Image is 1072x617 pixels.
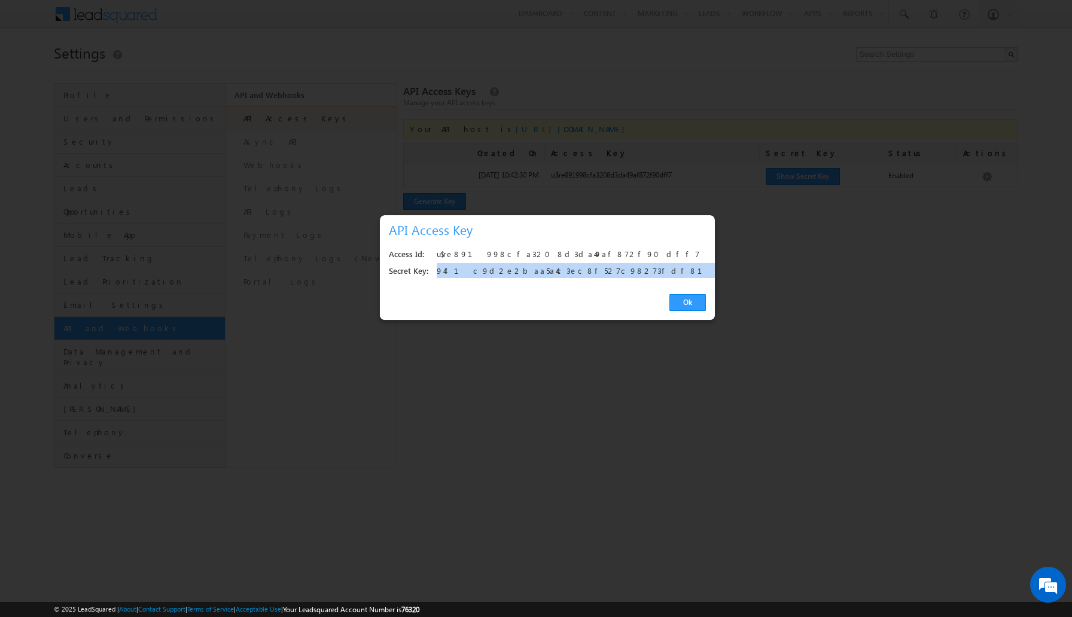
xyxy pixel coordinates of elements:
[119,605,136,613] a: About
[389,263,428,280] div: Secret Key:
[437,246,699,263] div: u$re891998cfa3208d3da49af872f90dff7
[401,605,419,614] span: 76320
[389,246,428,263] div: Access Id:
[389,219,711,240] h3: API Access Key
[669,294,706,311] a: Ok
[187,605,234,613] a: Terms of Service
[138,605,185,613] a: Contact Support
[236,605,281,613] a: Acceptable Use
[283,605,419,614] span: Your Leadsquared Account Number is
[54,604,419,615] span: © 2025 LeadSquared | | | | |
[437,263,699,280] div: 94f1c9d2e2baa5a4c3ec8f527c98273fdf81c3c9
